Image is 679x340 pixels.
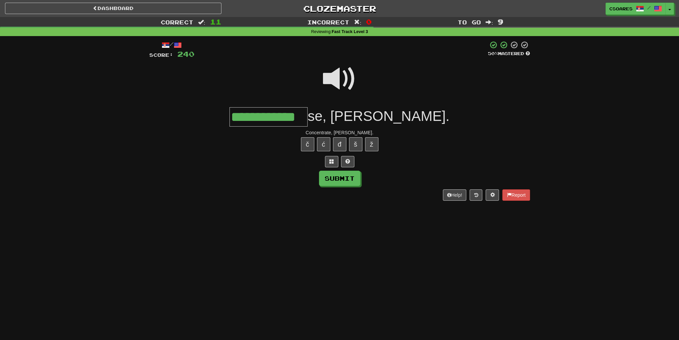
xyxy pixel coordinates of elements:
span: : [198,19,205,25]
button: Help! [443,189,467,201]
button: Single letter hint - you only get 1 per sentence and score half the points! alt+h [341,156,354,167]
span: 9 [498,18,503,26]
button: ć [317,137,330,151]
span: 50 % [488,51,498,56]
button: š [349,137,362,151]
button: đ [333,137,346,151]
button: Switch sentence to multiple choice alt+p [325,156,338,167]
span: : [486,19,493,25]
span: To go [458,19,481,25]
button: Report [502,189,530,201]
span: CSoares [609,6,633,12]
a: Clozemaster [231,3,448,14]
div: Mastered [488,51,530,57]
button: č [301,137,314,151]
span: / [647,5,651,10]
button: Round history (alt+y) [470,189,482,201]
span: 240 [177,50,194,58]
button: ž [365,137,378,151]
span: 0 [366,18,372,26]
a: CSoares / [606,3,666,15]
span: Score: [149,52,173,58]
span: : [354,19,361,25]
a: Dashboard [5,3,221,14]
span: se, [PERSON_NAME]. [308,108,450,124]
div: Concentrate, [PERSON_NAME]. [149,129,530,136]
span: Incorrect [307,19,349,25]
button: Submit [319,171,360,186]
span: Correct [161,19,193,25]
div: / [149,41,194,49]
strong: Fast Track Level 3 [332,29,368,34]
span: 11 [210,18,221,26]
